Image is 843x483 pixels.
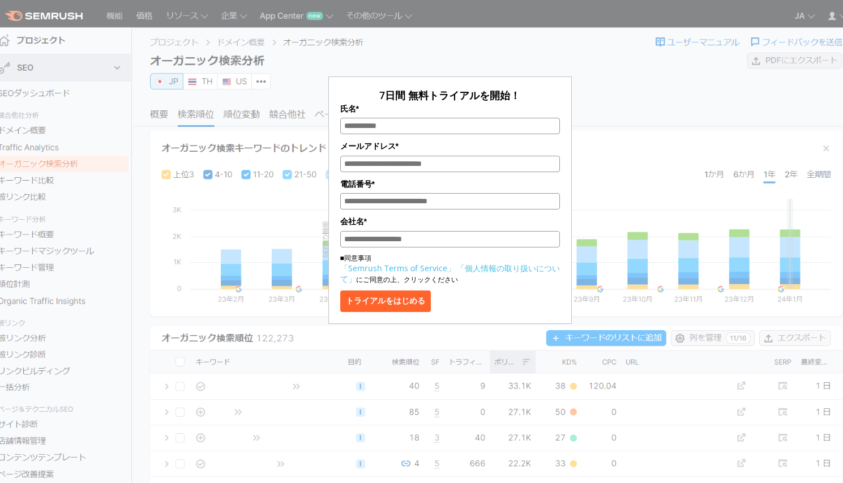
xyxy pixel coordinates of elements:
label: 電話番号* [340,178,560,190]
a: 「個人情報の取り扱いについて」 [340,263,560,284]
span: 7日間 無料トライアルを開始！ [379,88,520,102]
label: メールアドレス* [340,140,560,152]
a: 「Semrush Terms of Service」 [340,263,455,273]
p: ■同意事項 にご同意の上、クリックください [340,253,560,285]
button: トライアルをはじめる [340,290,431,312]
